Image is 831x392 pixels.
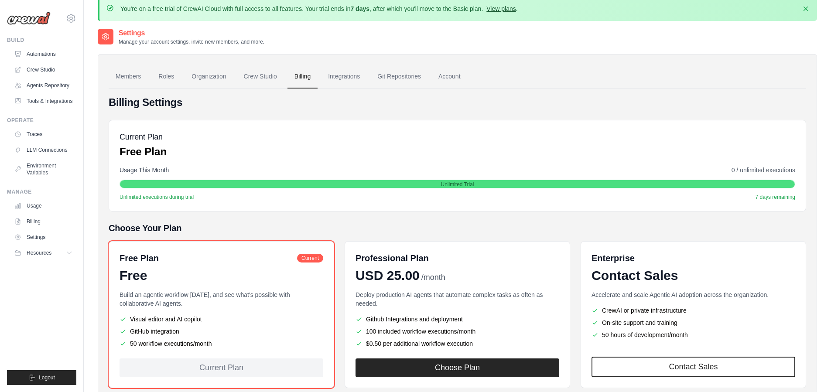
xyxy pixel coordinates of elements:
p: Build an agentic workflow [DATE], and see what's possible with collaborative AI agents. [120,290,323,308]
a: Integrations [321,65,367,89]
h6: Professional Plan [356,252,429,264]
span: Logout [39,374,55,381]
a: Traces [10,127,76,141]
a: Organization [185,65,233,89]
h6: Enterprise [592,252,795,264]
li: 100 included workflow executions/month [356,327,559,336]
span: Unlimited executions during trial [120,194,194,201]
p: Free Plan [120,145,167,159]
h6: Free Plan [120,252,159,264]
a: View plans [486,5,516,12]
span: Resources [27,249,51,256]
li: 50 workflow executions/month [120,339,323,348]
span: Unlimited Trial [441,181,474,188]
strong: 7 days [350,5,369,12]
p: You're on a free trial of CrewAI Cloud with full access to all features. Your trial ends in , aft... [120,4,518,13]
a: Tools & Integrations [10,94,76,108]
p: Deploy production AI agents that automate complex tasks as often as needed. [356,290,559,308]
p: Accelerate and scale Agentic AI adoption across the organization. [592,290,795,299]
li: CrewAI or private infrastructure [592,306,795,315]
li: GitHub integration [120,327,323,336]
li: Visual editor and AI copilot [120,315,323,324]
li: On-site support and training [592,318,795,327]
div: Build [7,37,76,44]
a: LLM Connections [10,143,76,157]
a: Crew Studio [10,63,76,77]
a: Git Repositories [370,65,428,89]
li: 50 hours of development/month [592,331,795,339]
button: Choose Plan [356,358,559,377]
a: Billing [287,65,318,89]
span: USD 25.00 [356,268,420,283]
p: Manage your account settings, invite new members, and more. [119,38,264,45]
button: Resources [10,246,76,260]
div: Operate [7,117,76,124]
button: Logout [7,370,76,385]
a: Automations [10,47,76,61]
a: Agents Repository [10,78,76,92]
h4: Billing Settings [109,95,806,109]
h2: Settings [119,28,264,38]
a: Roles [151,65,181,89]
div: Contact Sales [592,268,795,283]
a: Usage [10,199,76,213]
h5: Choose Your Plan [109,222,806,234]
a: Environment Variables [10,159,76,180]
span: Current [297,254,323,262]
a: Billing [10,215,76,228]
li: $0.50 per additional workflow execution [356,339,559,348]
a: Crew Studio [237,65,284,89]
li: Github Integrations and deployment [356,315,559,324]
div: Manage [7,188,76,195]
h5: Current Plan [120,131,167,143]
a: Account [431,65,468,89]
span: /month [421,272,445,283]
div: Free [120,268,323,283]
div: Current Plan [120,358,323,377]
a: Members [109,65,148,89]
span: 7 days remaining [756,194,795,201]
a: Settings [10,230,76,244]
a: Contact Sales [592,357,795,377]
span: Usage This Month [120,166,169,174]
img: Logo [7,12,51,25]
span: 0 / unlimited executions [732,166,795,174]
